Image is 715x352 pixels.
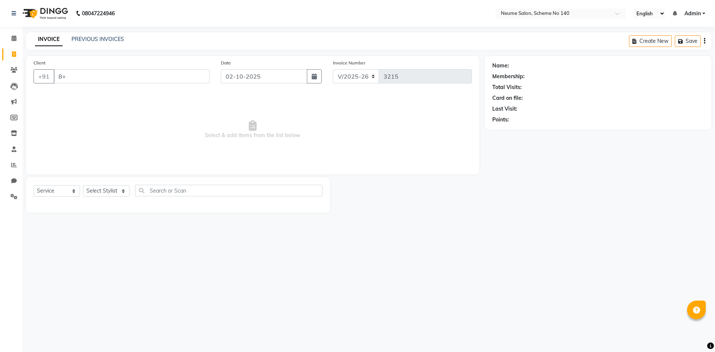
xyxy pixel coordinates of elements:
label: Date [221,60,231,66]
input: Search or Scan [135,185,322,196]
button: +91 [34,69,54,83]
span: Select & add items from the list below [34,92,472,167]
div: Name: [492,62,509,70]
div: Card on file: [492,94,523,102]
div: Points: [492,116,509,124]
div: Membership: [492,73,525,80]
button: Create New [629,35,672,47]
a: PREVIOUS INVOICES [71,36,124,42]
input: Search by Name/Mobile/Email/Code [54,69,210,83]
b: 08047224946 [82,3,115,24]
div: Total Visits: [492,83,522,91]
span: Admin [684,10,701,18]
button: Save [675,35,701,47]
div: Last Visit: [492,105,517,113]
img: logo [19,3,70,24]
iframe: chat widget [684,322,708,345]
label: Client [34,60,45,66]
label: Invoice Number [333,60,365,66]
a: INVOICE [35,33,63,46]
